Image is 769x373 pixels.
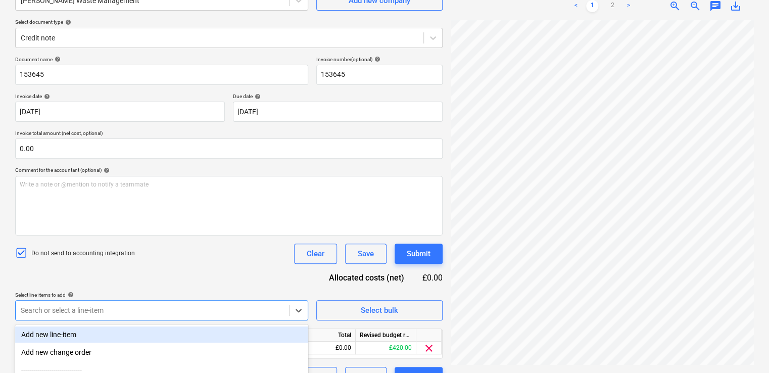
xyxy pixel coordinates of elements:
div: Select document type [15,19,443,25]
div: £0.00 [295,342,356,354]
span: help [372,56,380,62]
div: Submit [407,247,430,260]
input: Invoice total amount (net cost, optional) [15,138,443,159]
div: Select line-items to add [15,292,308,298]
input: Due date not specified [233,102,443,122]
input: Invoice date not specified [15,102,225,122]
div: Save [358,247,374,260]
button: Submit [395,244,443,264]
div: Clear [307,247,324,260]
div: Total [295,329,356,342]
div: Document name [15,56,308,63]
div: Due date [233,93,443,100]
div: £0.00 [420,272,443,284]
div: Revised budget remaining [356,329,416,342]
div: Add new line-item [15,327,308,343]
div: £420.00 [356,342,416,354]
div: Invoice date [15,93,225,100]
button: Clear [294,244,337,264]
div: Add new change order [15,344,308,360]
p: Invoice total amount (net cost, optional) [15,130,443,138]
p: Do not send to accounting integration [31,249,135,258]
span: help [53,56,61,62]
div: Invoice number (optional) [316,56,443,63]
span: help [102,167,110,173]
span: help [66,292,74,298]
span: help [63,19,71,25]
span: clear [423,342,435,354]
span: help [42,94,50,100]
input: Invoice number [316,65,443,85]
input: Document name [15,65,308,85]
div: Comment for the accountant (optional) [15,167,443,173]
div: Select bulk [361,304,398,317]
div: Allocated costs (net) [311,272,420,284]
span: help [253,94,261,100]
button: Save [345,244,387,264]
button: Select bulk [316,300,443,320]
